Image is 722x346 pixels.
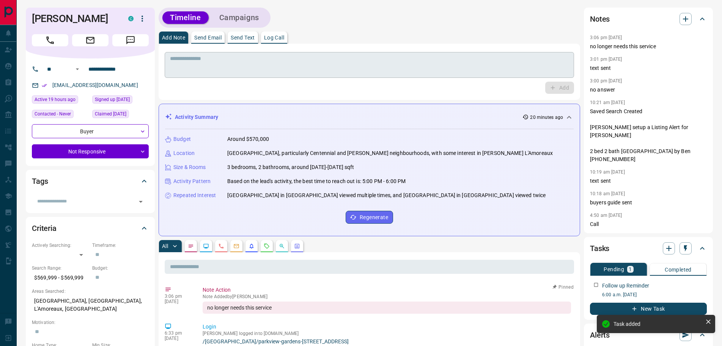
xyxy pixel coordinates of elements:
p: Areas Searched: [32,288,149,295]
p: Login [203,323,571,331]
p: 3 bedrooms, 2 bathrooms, around [DATE]-[DATE] sqft [227,163,354,171]
p: $569,999 - $569,999 [32,272,88,284]
p: 3:06 pm [165,294,191,299]
p: 3:01 pm [DATE] [590,57,622,62]
span: Email [72,34,109,46]
button: New Task [590,303,707,315]
p: Timeframe: [92,242,149,249]
p: Add Note [162,35,185,40]
p: [GEOGRAPHIC_DATA], particularly Centennial and [PERSON_NAME] neighbourhoods, with some interest i... [227,149,553,157]
div: Tasks [590,239,707,258]
button: Regenerate [346,211,393,224]
p: 10:18 am [DATE] [590,191,625,196]
div: Wed Sep 25 2024 [92,110,149,120]
span: Signed up [DATE] [95,96,130,103]
svg: Lead Browsing Activity [203,243,209,249]
p: 4:50 am [DATE] [590,213,622,218]
p: Follow up Reminder [602,282,649,290]
span: Active 19 hours ago [35,96,76,103]
p: 10:19 am [DATE] [590,169,625,175]
div: Not Responsive [32,144,149,158]
p: Pending [604,267,624,272]
p: Location [173,149,195,157]
svg: Listing Alerts [249,243,255,249]
p: no answer [590,86,707,94]
button: Open [135,196,146,207]
div: Sat Oct 11 2025 [32,95,88,106]
h2: Tasks [590,242,609,254]
h1: [PERSON_NAME] [32,13,117,25]
p: Repeated Interest [173,191,216,199]
svg: Email Verified [42,83,47,88]
svg: Calls [218,243,224,249]
p: Activity Summary [175,113,218,121]
p: buyers guide sent [590,199,707,207]
svg: Requests [264,243,270,249]
button: Pinned [552,284,574,291]
p: Call [590,220,707,228]
button: Timeline [162,11,209,24]
p: Activity Pattern [173,177,211,185]
div: Task added [613,321,702,327]
p: 10:21 am [DATE] [590,100,625,105]
div: Alerts [590,326,707,344]
span: Message [112,34,149,46]
p: [GEOGRAPHIC_DATA], [GEOGRAPHIC_DATA], L'Amoreaux, [GEOGRAPHIC_DATA] [32,295,149,315]
p: Actively Searching: [32,242,88,249]
a: [EMAIL_ADDRESS][DOMAIN_NAME] [52,82,138,88]
div: Notes [590,10,707,28]
h2: Criteria [32,222,57,234]
h2: Tags [32,175,48,187]
p: [DATE] [165,299,191,304]
div: Thu Aug 11 2022 [92,95,149,106]
p: text sent [590,177,707,185]
h2: Alerts [590,329,610,341]
svg: Emails [233,243,239,249]
div: condos.ca [128,16,134,21]
div: Activity Summary20 minutes ago [165,110,574,124]
p: Budget [173,135,191,143]
p: no longer needs this service [590,43,707,51]
p: Size & Rooms [173,163,206,171]
p: Saved Search Created [PERSON_NAME] setup a Listing Alert for [PERSON_NAME] 2 bed 2 bath [GEOGRAPH... [590,107,707,163]
p: Note Action [203,286,571,294]
div: Tags [32,172,149,190]
div: Buyer [32,124,149,138]
svg: Opportunities [279,243,285,249]
p: [DATE] [165,336,191,341]
p: 3:06 pm [DATE] [590,35,622,40]
div: no longer needs this service [203,302,571,314]
p: text sent [590,64,707,72]
p: Send Text [231,35,255,40]
p: All [162,243,168,249]
span: Call [32,34,68,46]
p: Around $570,000 [227,135,269,143]
p: [PERSON_NAME] logged into [DOMAIN_NAME] [203,331,571,336]
button: Open [73,65,82,74]
p: 20 minutes ago [530,114,563,121]
div: Criteria [32,219,149,237]
p: Log Call [264,35,284,40]
p: 1 [629,267,632,272]
button: Campaigns [212,11,267,24]
p: Search Range: [32,265,88,272]
p: Note Added by [PERSON_NAME] [203,294,571,299]
p: Send Email [194,35,222,40]
a: /[GEOGRAPHIC_DATA]/parkview-gardens-[STREET_ADDRESS] [203,338,571,344]
span: Claimed [DATE] [95,110,126,118]
span: Contacted - Never [35,110,71,118]
p: Based on the lead's activity, the best time to reach out is: 5:00 PM - 6:00 PM [227,177,406,185]
h2: Notes [590,13,610,25]
p: 6:33 pm [165,330,191,336]
svg: Notes [188,243,194,249]
svg: Agent Actions [294,243,300,249]
p: Completed [665,267,692,272]
p: 3:00 pm [DATE] [590,78,622,84]
p: Motivation: [32,319,149,326]
p: Budget: [92,265,149,272]
p: [GEOGRAPHIC_DATA] in [GEOGRAPHIC_DATA] viewed multiple times, and [GEOGRAPHIC_DATA] in [GEOGRAPHI... [227,191,546,199]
